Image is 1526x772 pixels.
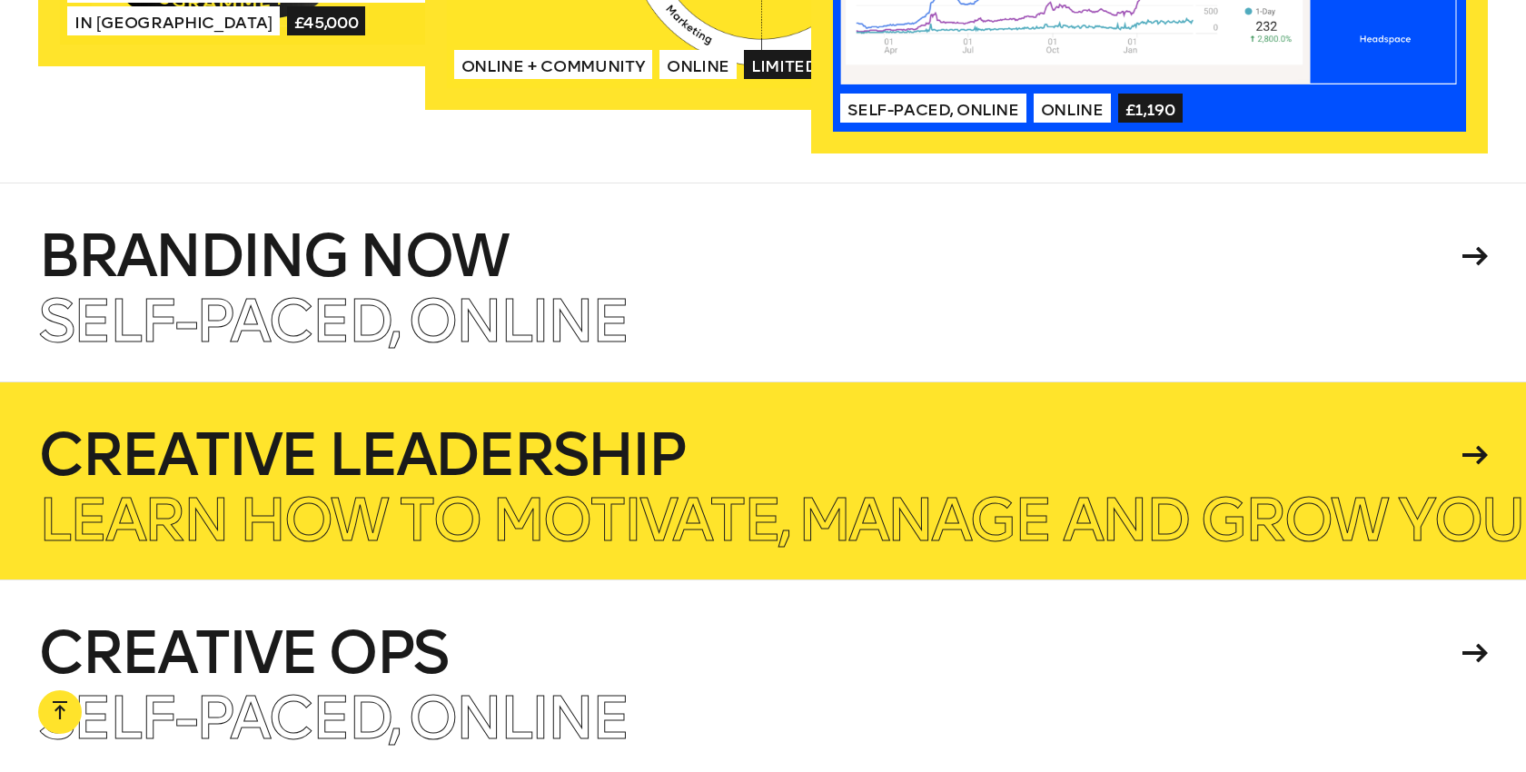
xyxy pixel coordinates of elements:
span: Online [659,50,737,79]
h4: Creative Ops [38,624,1456,682]
span: £1,190 [1118,94,1183,123]
span: Limited-time price: £2,100 [744,50,984,79]
span: Self-paced, Online [38,285,628,357]
span: In [GEOGRAPHIC_DATA] [67,6,280,35]
span: Online + Community [454,50,653,79]
h4: Creative Leadership [38,426,1456,484]
span: Self-paced, Online [38,682,628,754]
h4: Branding Now [38,227,1456,285]
span: Online [1034,94,1111,123]
span: Self-paced, Online [840,94,1026,123]
span: £45,000 [287,6,366,35]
